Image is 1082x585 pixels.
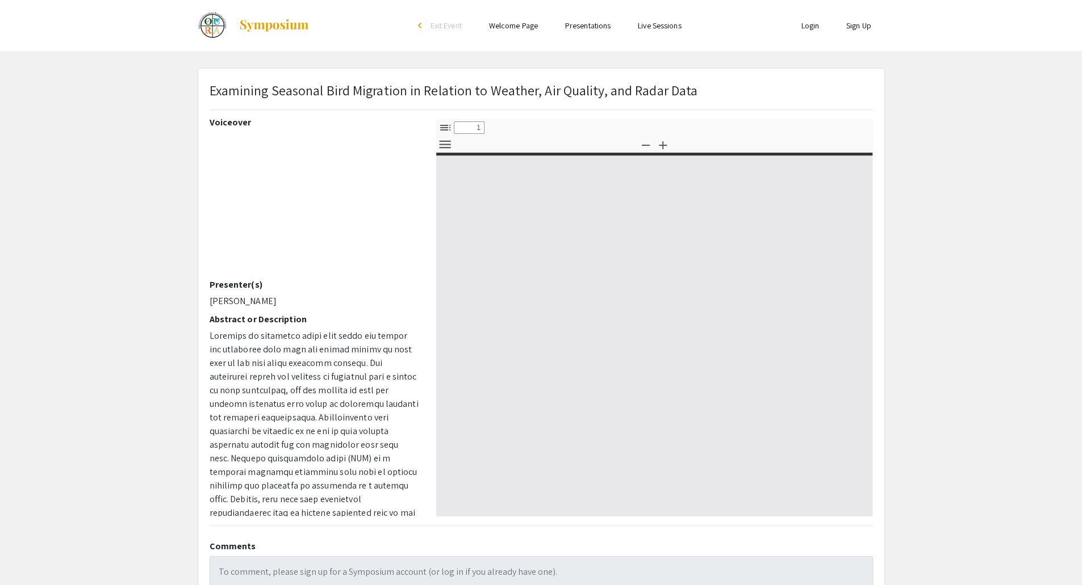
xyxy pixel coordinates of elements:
[653,136,672,153] button: Zoom In
[198,11,227,40] img: Celebrate Undergraduate Research and Creativity CURC 2022
[636,136,655,153] button: Zoom Out
[210,132,419,279] iframe: YouTube video player
[436,136,455,153] button: Tools
[198,11,310,40] a: Celebrate Undergraduate Research and Creativity CURC 2022
[431,20,462,31] span: Exit Event
[210,279,419,290] h2: Presenter(s)
[210,294,419,308] p: [PERSON_NAME]
[436,119,455,136] button: Toggle Sidebar
[565,20,611,31] a: Presentations
[210,541,873,552] h2: Comments
[801,20,819,31] a: Login
[638,20,681,31] a: Live Sessions
[239,19,310,32] img: Symposium by ForagerOne
[210,314,419,325] h2: Abstract or Description
[418,22,425,29] div: arrow_back_ios
[210,117,419,128] h2: Voiceover
[454,121,484,134] input: Page
[846,20,871,31] a: Sign Up
[210,81,698,99] span: Examining Seasonal Bird Migration in Relation to Weather, Air Quality, and Radar Data
[489,20,538,31] a: Welcome Page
